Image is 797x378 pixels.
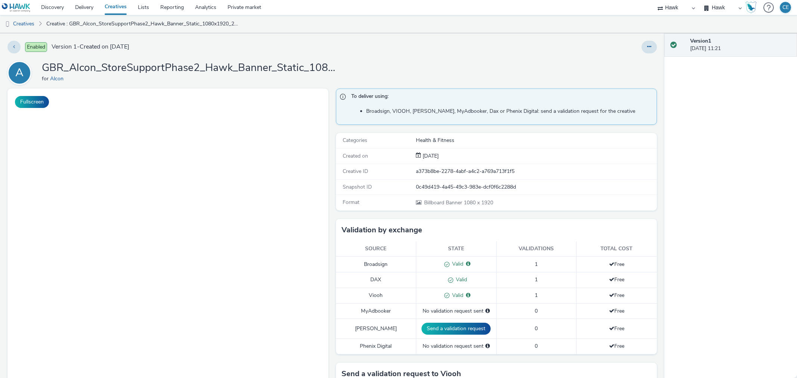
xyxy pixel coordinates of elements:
a: Alcon [50,75,67,82]
div: 0c49d419-4a45-49c3-983e-dcf0f6c2288d [416,183,656,191]
span: Snapshot ID [343,183,372,190]
h1: GBR_Alcon_StoreSupportPhase2_Hawk_Banner_Static_1080x1920_20251002 [42,61,341,75]
span: for [42,75,50,82]
td: Phenix Digital [336,339,416,354]
button: Fullscreen [15,96,49,108]
span: 1080 x 1920 [423,199,493,206]
div: a373b8be-2278-4abf-a4c2-a769a713f1f5 [416,168,656,175]
a: Creative : GBR_Alcon_StoreSupportPhase2_Hawk_Banner_Static_1080x1920_20251002 [43,15,242,33]
span: [DATE] [421,152,439,159]
td: MyAdbooker [336,303,416,319]
img: undefined Logo [2,3,31,12]
span: Valid [450,292,463,299]
span: 0 [535,307,538,315]
span: 0 [535,343,538,350]
span: Categories [343,137,367,144]
img: dooh [4,21,11,28]
div: CE [782,2,789,13]
li: Broadsign, VIOOH, [PERSON_NAME], MyAdbooker, Dax or Phenix Digital: send a validation request for... [366,108,653,115]
th: Source [336,241,416,257]
th: Total cost [577,241,657,257]
div: [DATE] 11:21 [690,37,791,53]
td: Viooh [336,288,416,304]
span: Free [609,343,624,350]
span: Free [609,307,624,315]
img: Hawk Academy [745,1,757,13]
div: Health & Fitness [416,137,656,144]
span: Free [609,276,624,283]
div: Please select a deal below and click on Send to send a validation request to Phenix Digital. [485,343,490,350]
td: Broadsign [336,257,416,272]
strong: Version 1 [690,37,711,44]
a: Hawk Academy [745,1,760,13]
span: Format [343,199,359,206]
span: 1 [535,292,538,299]
span: To deliver using: [351,93,649,102]
span: Valid [453,276,467,283]
span: Billboard Banner [424,199,464,206]
button: Send a validation request [421,323,491,335]
th: State [416,241,496,257]
span: Version 1 - Created on [DATE] [52,43,129,51]
div: A [15,62,24,83]
span: Free [609,325,624,332]
td: [PERSON_NAME] [336,319,416,339]
a: A [7,69,34,76]
span: Creative ID [343,168,368,175]
h3: Validation by exchange [342,224,422,236]
span: 1 [535,276,538,283]
span: Free [609,292,624,299]
th: Validations [496,241,577,257]
span: Enabled [25,42,47,52]
span: Free [609,261,624,268]
div: Creation 02 October 2025, 11:21 [421,152,439,160]
span: Valid [450,260,463,267]
div: No validation request sent [420,307,492,315]
div: No validation request sent [420,343,492,350]
td: DAX [336,272,416,288]
span: Created on [343,152,368,159]
span: 1 [535,261,538,268]
span: 0 [535,325,538,332]
div: Please select a deal below and click on Send to send a validation request to MyAdbooker. [485,307,490,315]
